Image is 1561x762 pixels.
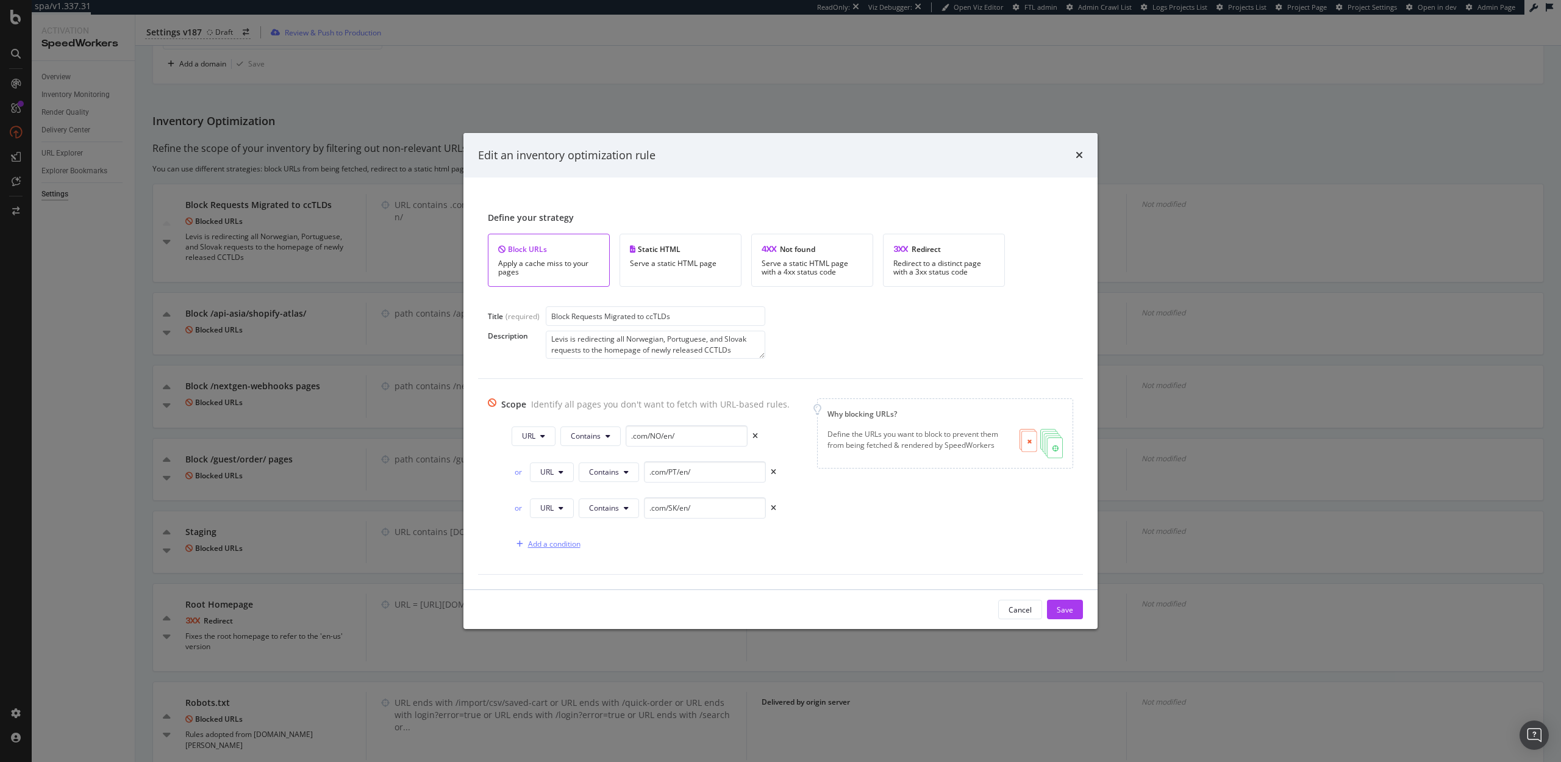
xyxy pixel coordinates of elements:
[1009,605,1032,615] div: Cancel
[488,331,546,341] div: Description
[762,244,863,254] div: Not found
[546,331,765,359] textarea: Levis is redirecting all Norwegian, Portuguese, and Slovak requests to the homepage of newly rele...
[531,398,790,411] div: Identify all pages you don't want to fetch with URL-based rules.
[488,311,503,322] div: Title
[579,498,639,518] button: Contains
[528,539,580,549] div: Add a condition
[571,431,601,441] span: Contains
[589,503,619,513] span: Contains
[540,503,554,513] span: URL
[1057,605,1073,615] div: Save
[1020,430,1063,459] img: BcZuvvtF.png
[630,244,731,254] div: Static HTML
[512,534,580,554] button: Add a condition
[501,398,526,411] div: Scope
[512,467,525,477] div: or
[752,433,758,440] div: times
[530,462,574,482] button: URL
[771,505,776,512] div: times
[498,259,599,276] div: Apply a cache miss to your pages
[512,426,555,446] button: URL
[998,600,1042,619] button: Cancel
[893,259,995,276] div: Redirect to a distinct page with a 3xx status code
[505,311,540,322] div: (required)
[498,244,599,254] div: Block URLs
[762,259,863,276] div: Serve a static HTML page with a 4xx status code
[478,148,655,164] div: Edit an inventory optimization rule
[512,503,525,513] div: or
[771,469,776,476] div: times
[1076,148,1083,164] div: times
[589,467,619,477] span: Contains
[827,409,1063,419] div: Why blocking URLs?
[488,212,1073,224] div: Define your strategy
[560,426,621,446] button: Contains
[540,467,554,477] span: URL
[1520,721,1549,750] div: Open Intercom Messenger
[827,430,1010,459] div: Define the URLs you want to block to prevent them from being fetched & rendered by SpeedWorkers
[579,462,639,482] button: Contains
[630,259,731,268] div: Serve a static HTML page
[1047,600,1083,619] button: Save
[522,431,535,441] span: URL
[463,133,1098,630] div: modal
[893,244,995,254] div: Redirect
[530,498,574,518] button: URL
